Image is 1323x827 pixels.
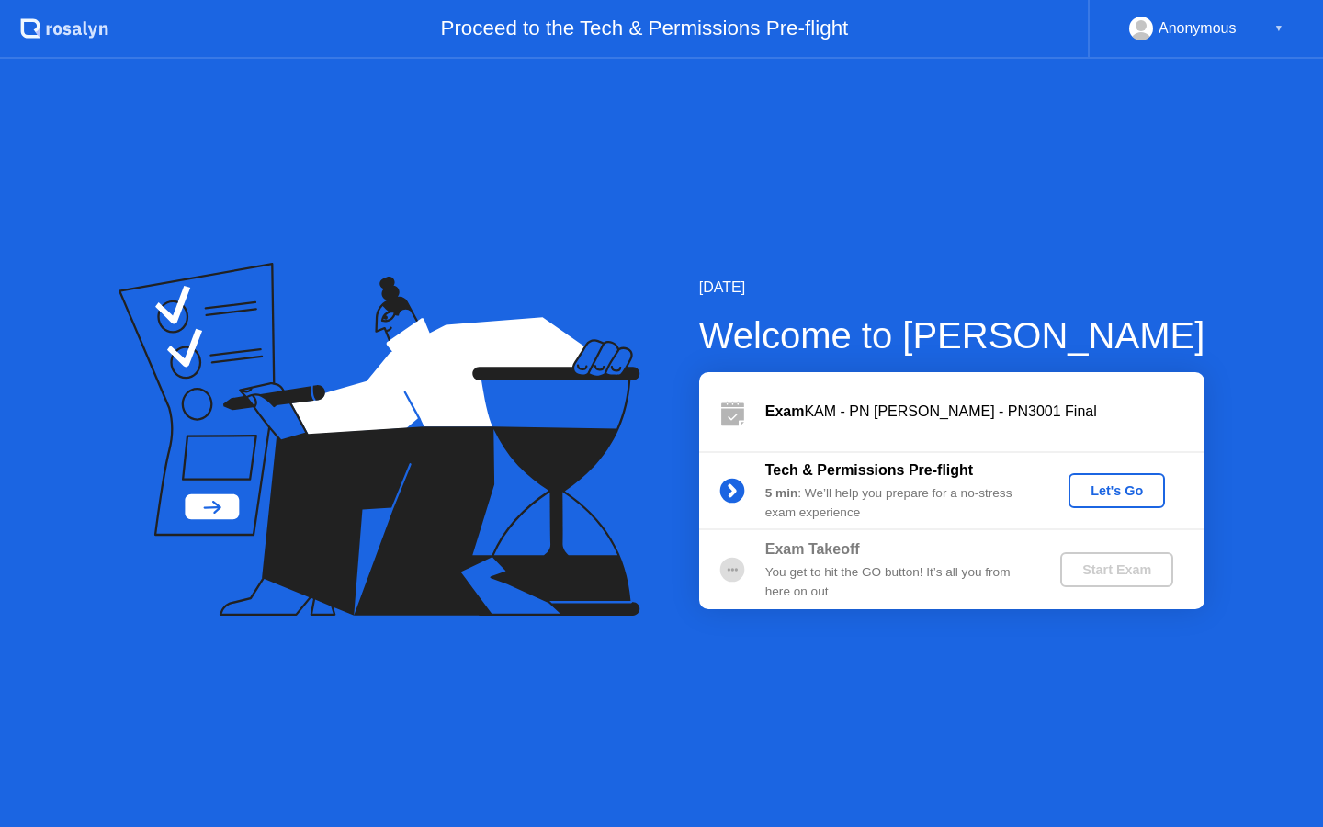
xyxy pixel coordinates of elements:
b: Exam [765,403,805,419]
div: Let's Go [1076,483,1158,498]
div: ▼ [1274,17,1283,40]
b: Tech & Permissions Pre-flight [765,462,973,478]
div: [DATE] [699,277,1205,299]
b: 5 min [765,486,798,500]
button: Let's Go [1069,473,1165,508]
b: Exam Takeoff [765,541,860,557]
div: Anonymous [1159,17,1237,40]
div: You get to hit the GO button! It’s all you from here on out [765,563,1030,601]
div: Start Exam [1068,562,1166,577]
button: Start Exam [1060,552,1173,587]
div: Welcome to [PERSON_NAME] [699,308,1205,363]
div: : We’ll help you prepare for a no-stress exam experience [765,484,1030,522]
div: KAM - PN [PERSON_NAME] - PN3001 Final [765,401,1204,423]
